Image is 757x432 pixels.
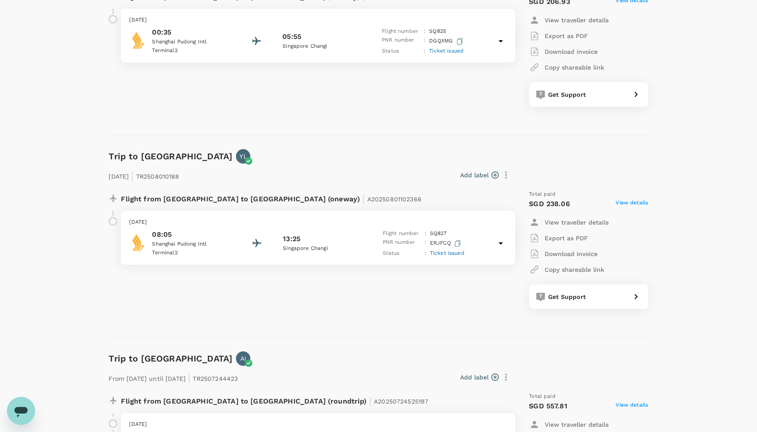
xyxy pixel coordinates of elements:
p: PNR number [382,36,420,47]
p: [DATE] TR2508010188 [109,167,180,183]
p: PNR number [383,238,421,249]
h6: Trip to [GEOGRAPHIC_DATA] [109,351,233,365]
span: Get Support [549,293,586,300]
button: Copy shareable link [529,60,605,75]
p: 00:35 [152,27,231,38]
p: Export as PDF [545,32,588,40]
img: Singapore Airlines [130,234,147,251]
p: SQ 825 [429,27,446,36]
img: Singapore Airlines [130,32,147,49]
p: 13:25 [283,234,300,244]
p: Singapore Changi [282,42,361,51]
p: Singapore Changi [283,244,362,253]
p: : [425,238,426,249]
button: Download invoice [529,246,598,262]
button: View traveller details [529,214,609,230]
button: View traveller details [529,12,609,28]
button: Download invoice [529,44,598,60]
button: Add label [461,171,499,179]
p: [DATE] [130,420,507,429]
p: : [424,36,426,47]
span: | [363,193,365,205]
span: | [131,170,134,182]
p: YL [240,152,247,161]
p: Status [383,249,421,258]
p: View traveller details [545,218,609,227]
p: Terminal 2 [152,249,231,257]
p: : [424,27,426,36]
span: A20250801102366 [367,196,422,203]
p: [DATE] [130,16,507,25]
p: 05:55 [282,32,301,42]
p: : [424,47,426,56]
p: SQ 827 [430,229,447,238]
p: Copy shareable link [545,63,605,72]
p: View traveller details [545,420,609,429]
p: Flight number [382,27,420,36]
p: : [425,229,426,238]
button: Export as PDF [529,28,588,44]
p: AI [240,354,246,363]
p: : [425,249,426,258]
h6: Trip to [GEOGRAPHIC_DATA] [109,149,233,163]
span: Total paid [529,392,556,401]
button: Add label [461,373,499,382]
span: View details [616,199,648,209]
p: Shanghai Pudong Intl [152,38,231,46]
p: [DATE] [130,218,507,227]
p: DGQXMG [429,36,465,47]
span: Ticket issued [429,48,464,54]
p: View traveller details [545,16,609,25]
p: ERJFCQ [430,238,463,249]
iframe: Button to launch messaging window [7,397,35,425]
p: Download invoice [545,47,598,56]
p: SGD 238.06 [529,199,570,209]
p: Flight number [383,229,421,238]
p: From [DATE] until [DATE] TR2507244423 [109,369,238,385]
p: Status [382,47,420,56]
p: Terminal 2 [152,46,231,55]
span: Get Support [549,91,586,98]
span: A20250724525197 [374,398,428,405]
p: SGD 557.81 [529,401,568,411]
p: Shanghai Pudong Intl [152,240,231,249]
p: 08:05 [152,229,231,240]
span: Ticket issued [430,250,465,256]
span: | [369,395,372,407]
span: View details [616,401,648,411]
p: Flight from [GEOGRAPHIC_DATA] to [GEOGRAPHIC_DATA] (roundtrip) [121,392,429,408]
button: Export as PDF [529,230,588,246]
p: Export as PDF [545,234,588,242]
span: Total paid [529,190,556,199]
button: Copy shareable link [529,262,605,277]
p: Download invoice [545,249,598,258]
span: | [188,372,190,384]
p: Copy shareable link [545,265,605,274]
p: Flight from [GEOGRAPHIC_DATA] to [GEOGRAPHIC_DATA] (oneway) [121,190,422,206]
